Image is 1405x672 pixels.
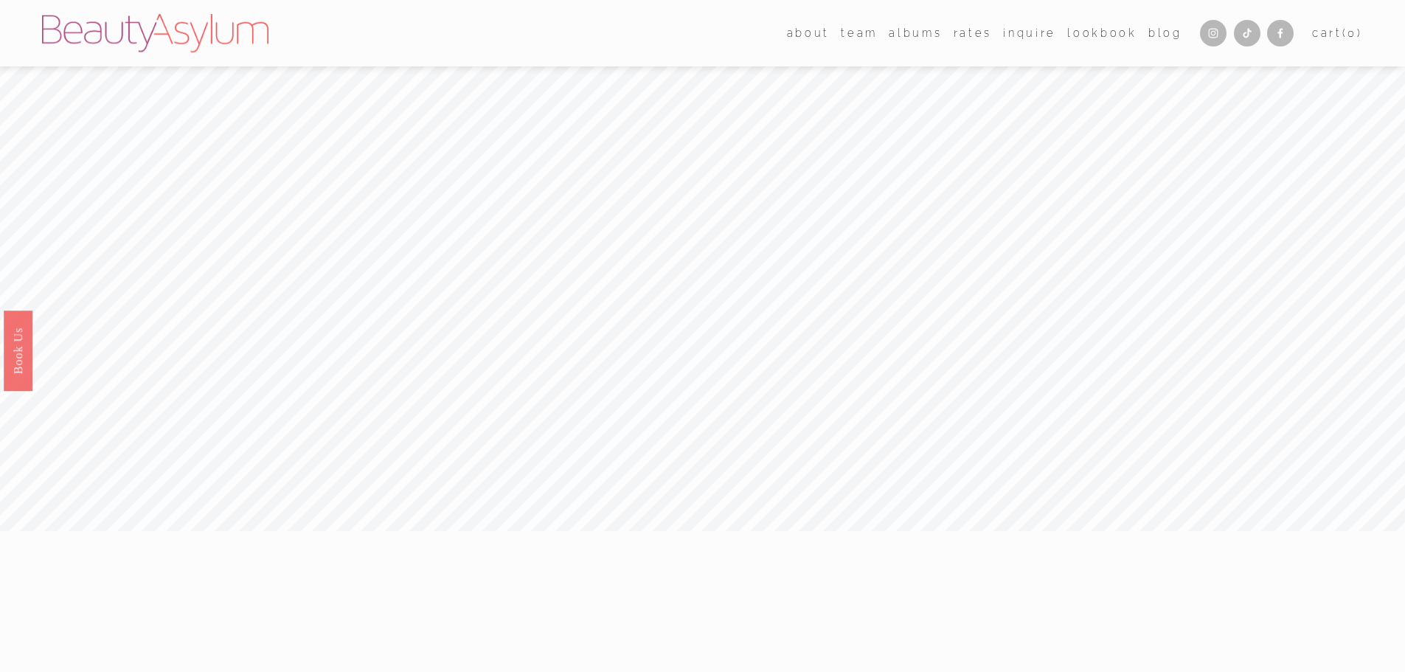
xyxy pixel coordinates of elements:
[787,24,830,43] span: about
[954,22,992,44] a: Rates
[42,14,268,52] img: Beauty Asylum | Bridal Hair &amp; Makeup Charlotte &amp; Atlanta
[889,22,942,44] a: albums
[841,22,878,44] a: folder dropdown
[1003,22,1056,44] a: Inquire
[4,310,32,390] a: Book Us
[1342,27,1363,39] span: ( )
[1312,24,1363,43] a: 0 items in cart
[841,24,878,43] span: team
[1200,20,1227,46] a: Instagram
[1267,20,1294,46] a: Facebook
[1234,20,1260,46] a: TikTok
[787,22,830,44] a: folder dropdown
[1067,22,1137,44] a: Lookbook
[1148,22,1182,44] a: Blog
[1347,27,1357,39] span: 0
